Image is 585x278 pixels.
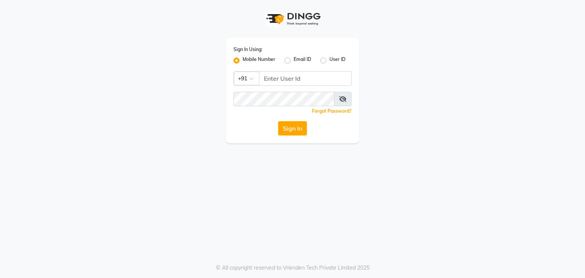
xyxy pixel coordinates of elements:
[329,56,345,65] label: User ID
[243,56,275,65] label: Mobile Number
[262,8,323,30] img: logo1.svg
[233,46,262,53] label: Sign In Using:
[278,121,307,136] button: Sign In
[294,56,311,65] label: Email ID
[259,71,352,86] input: Username
[312,108,352,114] a: Forgot Password?
[233,92,334,106] input: Username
